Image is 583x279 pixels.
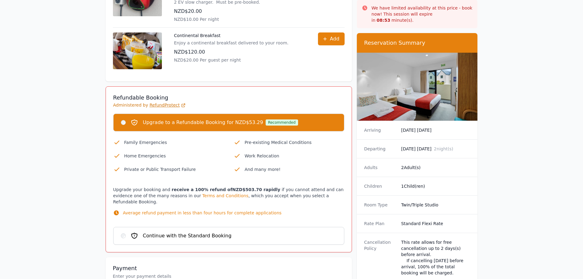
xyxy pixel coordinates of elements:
[266,119,298,126] div: Recommended
[401,183,470,189] dd: 1 Child(ren)
[174,16,306,22] p: NZD$10.00 Per night
[357,53,478,121] img: Twin/Triple Studio
[124,166,224,173] p: Private or Public Transport Failure
[318,32,345,45] button: Add
[149,103,186,107] a: RefundProtect
[364,127,396,133] dt: Arriving
[364,183,396,189] dt: Children
[174,40,289,46] p: Enjoy a continental breakfast delivered to your room.
[202,193,249,198] a: Terms and Conditions
[245,166,344,173] p: And many more!
[364,202,396,208] dt: Room Type
[113,187,344,222] p: Upgrade your booking and if you cannot attend and can evidence one of the many reasons in our , w...
[401,146,470,152] dd: [DATE] [DATE]
[401,202,470,208] dd: Twin/Triple Studio
[174,48,289,56] p: NZD$120.00
[372,5,473,23] p: We have limited availability at this price - book now! This session will expire in minute(s).
[364,239,396,276] dt: Cancellation Policy
[113,103,186,107] span: Administered by
[245,139,344,146] p: Pre-existing Medical Conditions
[364,146,396,152] dt: Departing
[434,146,453,151] span: 2 night(s)
[401,239,470,276] div: This rate allows for free cancellation up to 2 days(s) before arrival. If cancelling [DATE] befor...
[364,39,470,47] h3: Reservation Summary
[123,210,282,216] p: Average refund payment in less than four hours for complete applications
[113,265,345,272] h3: Payment
[401,164,470,171] dd: 2 Adult(s)
[174,32,289,39] p: Continental Breakfast
[364,221,396,227] dt: Rate Plan
[401,127,470,133] dd: [DATE] [DATE]
[174,8,306,15] p: NZD$20.00
[143,119,263,126] span: Upgrade to a Refundable Booking for NZD$53.29
[364,164,396,171] dt: Adults
[172,187,280,192] strong: receive a 100% refund of NZD$503.70 rapidly
[113,32,162,69] img: Continental Breakfast
[143,232,232,239] span: Continue with the Standard Booking
[330,35,339,43] span: Add
[401,221,470,227] dd: Standard Flexi Rate
[174,57,289,63] p: NZD$20.00 Per guest per night
[113,94,344,101] h3: Refundable Booking
[124,139,224,146] p: Family Emergencies
[245,152,344,160] p: Work Relocation
[377,18,391,23] strong: 08 : 53
[124,152,224,160] p: Home Emergencies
